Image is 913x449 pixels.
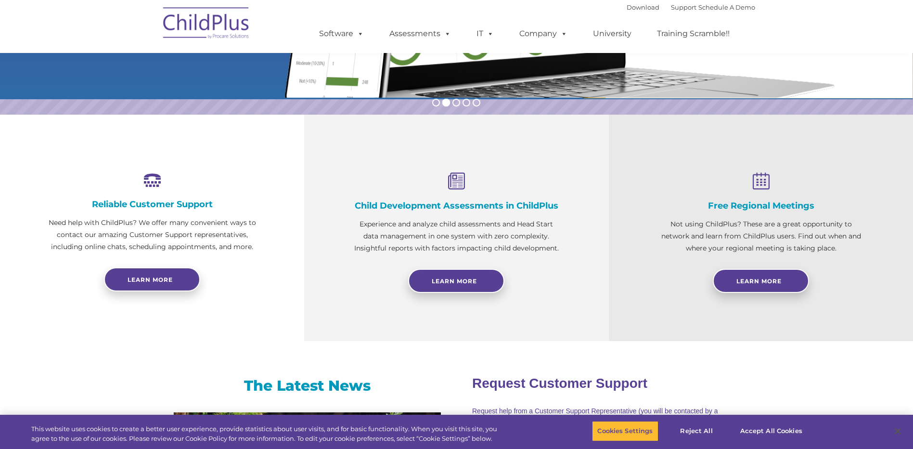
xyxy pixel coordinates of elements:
a: Support [671,3,696,11]
h3: The Latest News [174,376,441,396]
p: Need help with ChildPlus? We offer many convenient ways to contact our amazing Customer Support r... [48,217,256,253]
a: Learn more [104,267,200,291]
div: This website uses cookies to create a better user experience, provide statistics about user visit... [31,424,502,443]
span: Learn more [128,276,173,283]
button: Cookies Settings [592,421,658,441]
a: Software [309,24,373,43]
span: Last name [134,64,163,71]
a: Learn More [713,269,809,293]
img: ChildPlus by Procare Solutions [158,0,255,49]
a: University [583,24,641,43]
a: Schedule A Demo [698,3,755,11]
a: Assessments [380,24,461,43]
span: Learn More [736,277,782,285]
a: Learn More [408,269,504,293]
a: Training Scramble!! [647,24,739,43]
h4: Reliable Customer Support [48,199,256,210]
a: Company [510,24,577,43]
font: | [627,3,755,11]
button: Close [887,421,908,442]
button: Reject All [667,421,727,441]
button: Accept All Cookies [735,421,808,441]
a: Download [627,3,659,11]
h4: Free Regional Meetings [657,200,865,211]
span: Phone number [134,103,175,110]
p: Experience and analyze child assessments and Head Start data management in one system with zero c... [352,218,560,254]
h4: Child Development Assessments in ChildPlus [352,200,560,211]
span: Learn More [432,277,477,285]
p: Not using ChildPlus? These are a great opportunity to network and learn from ChildPlus users. Fin... [657,218,865,254]
a: IT [467,24,503,43]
